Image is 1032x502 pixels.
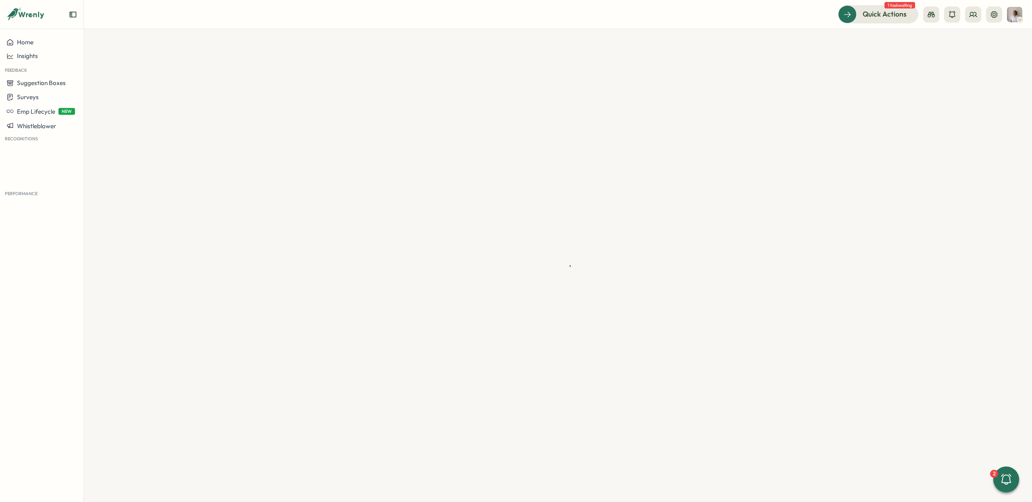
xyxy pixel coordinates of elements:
[17,107,55,115] span: Emp Lifecycle
[17,52,38,60] span: Insights
[17,122,56,129] span: Whistleblower
[17,38,33,46] span: Home
[863,9,907,19] span: Quick Actions
[17,93,39,101] span: Surveys
[17,79,66,87] span: Suggestion Boxes
[58,108,75,115] span: NEW
[884,2,915,8] span: 1 task waiting
[838,5,918,23] button: Quick Actions
[993,467,1019,492] button: 2
[990,470,998,478] div: 2
[69,10,77,19] button: Expand sidebar
[1007,7,1022,22] img: Alejandra Catania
